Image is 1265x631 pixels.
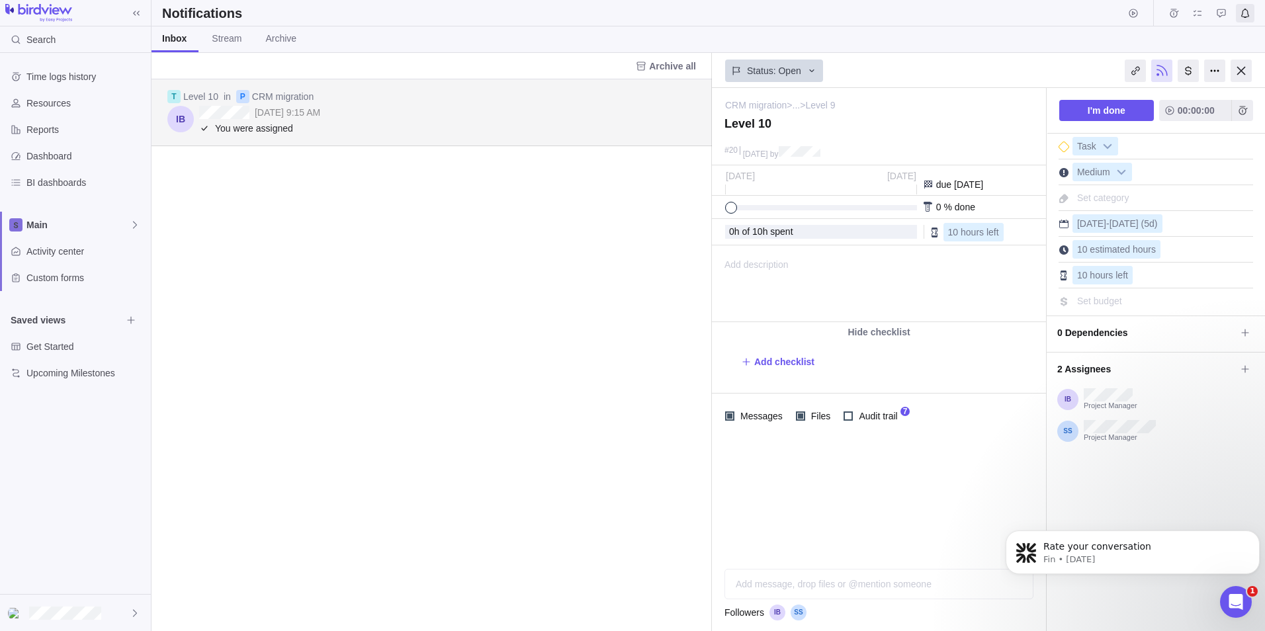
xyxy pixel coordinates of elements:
[649,60,696,73] span: Archive all
[1236,4,1254,22] span: Notifications
[11,314,122,327] span: Saved views
[1125,60,1146,82] div: Copy link
[255,107,320,118] span: Aug 31, 2025, 9:15 AM
[763,226,793,237] span: h spent
[936,179,983,190] span: due [DATE]
[215,122,701,135] span: You were assigned
[1124,4,1143,22] span: Start timer
[26,176,146,189] span: BI dashboards
[1077,218,1106,229] span: [DATE]
[26,123,146,136] span: Reports
[26,70,146,83] span: Time logs history
[1110,218,1139,229] span: [DATE]
[725,99,787,112] a: CRM migration
[1212,10,1231,21] a: Approval requests
[122,311,140,329] span: Browse views
[734,226,750,237] span: h of
[1059,142,1069,152] div: This is a milestone
[252,90,314,103] div: CRM migration
[943,202,975,212] span: % done
[212,32,241,45] span: Stream
[1188,4,1207,22] span: My assignments
[1077,244,1156,255] span: 10 estimated hours
[1220,586,1252,618] iframe: Intercom live chat
[1077,296,1122,306] span: Set budget
[1084,433,1156,442] span: Project Manager
[741,353,814,371] span: Add checklist
[936,202,941,212] span: 0
[734,407,785,425] span: Messages
[787,99,792,113] span: >
[1164,4,1183,22] span: Time logs
[8,605,24,621] div: Shobnom Sultana
[1159,100,1231,121] span: 00:00:00
[805,99,835,112] a: Level 9
[805,407,834,425] span: Files
[793,99,801,113] span: ...
[5,4,72,22] img: logo
[8,608,24,618] img: Show
[1000,503,1265,595] iframe: Intercom notifications message
[26,366,146,380] span: Upcoming Milestones
[252,91,314,102] a: CRM migration
[1077,192,1129,203] span: Set category
[255,26,307,52] a: Archive
[631,57,701,75] span: Archive all
[1178,60,1199,82] div: Billing
[853,407,900,425] span: Audit trail
[887,171,916,181] span: [DATE]
[1057,321,1236,344] span: 0 Dependencies
[1164,10,1183,21] a: Time logs
[729,226,734,237] span: 0
[1073,163,1114,182] span: Medium
[712,322,1046,342] div: Hide checklist
[183,90,218,103] div: Level 10
[713,246,789,321] span: Add description
[754,355,814,368] span: Add checklist
[1059,100,1154,121] span: I'm done
[183,91,218,102] a: Level 10
[236,90,249,103] div: P
[1151,60,1172,82] div: Unfollow
[224,90,231,103] span: in
[743,149,768,159] span: [DATE]
[1212,4,1231,22] span: Approval requests
[1106,218,1110,229] span: -
[265,32,296,45] span: Archive
[1072,137,1118,155] div: Task
[152,26,198,52] a: Inbox
[1073,138,1100,156] span: Task
[201,26,252,52] a: Stream
[1088,103,1125,118] span: I'm done
[1231,60,1252,82] div: Close
[1178,103,1215,118] span: 00:00:00
[724,606,764,619] span: Followers
[948,227,999,237] span: 10 hours left
[26,271,146,284] span: Custom forms
[26,218,130,231] span: Main
[1072,163,1132,181] div: Medium
[726,171,755,181] span: [DATE]
[1232,100,1253,121] span: Add time entry
[752,226,763,237] span: 10
[770,149,779,159] span: by
[747,64,801,77] span: Status: Open
[724,146,738,155] div: #20
[26,149,146,163] span: Dashboard
[152,79,712,631] div: grid
[162,32,187,45] div: Inbox
[1077,270,1128,280] span: 10 hours left
[26,340,146,353] span: Get Started
[1141,218,1158,229] span: (5d)
[1057,358,1236,380] span: 2 Assignees
[900,407,910,416] span: 7
[1188,10,1207,21] a: My assignments
[1084,401,1137,411] span: Project Manager
[1236,10,1254,21] a: Notifications
[167,90,181,103] div: T
[1247,586,1258,597] span: 1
